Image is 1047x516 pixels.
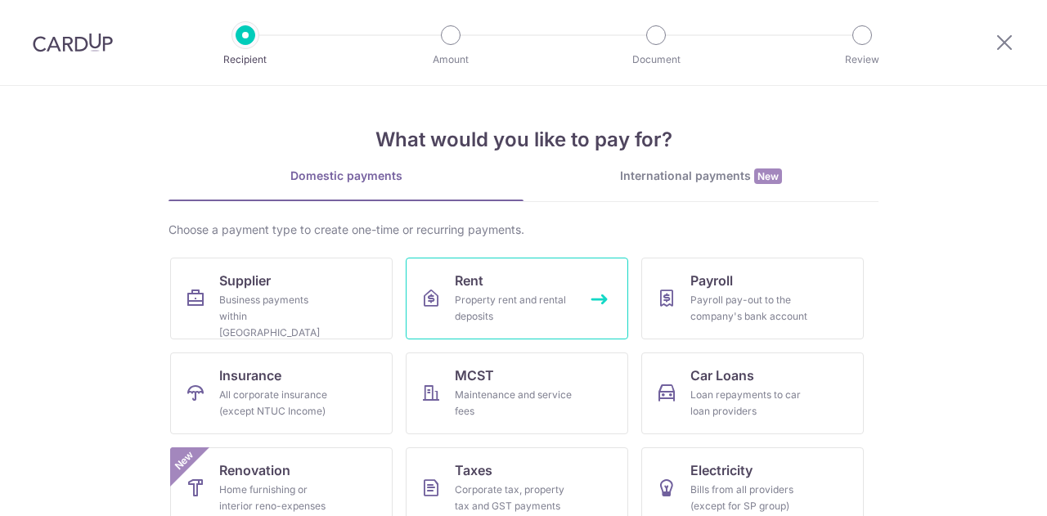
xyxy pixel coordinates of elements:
[690,460,753,480] span: Electricity
[169,125,878,155] h4: What would you like to pay for?
[754,168,782,184] span: New
[406,352,628,434] a: MCSTMaintenance and service fees
[219,482,337,514] div: Home furnishing or interior reno-expenses
[690,366,754,385] span: Car Loans
[219,366,281,385] span: Insurance
[169,168,523,184] div: Domestic payments
[455,366,494,385] span: MCST
[690,271,733,290] span: Payroll
[170,258,393,339] a: SupplierBusiness payments within [GEOGRAPHIC_DATA]
[219,271,271,290] span: Supplier
[455,460,492,480] span: Taxes
[455,271,483,290] span: Rent
[523,168,878,185] div: International payments
[641,258,864,339] a: PayrollPayroll pay-out to the company's bank account
[690,387,808,420] div: Loan repayments to car loan providers
[802,52,923,68] p: Review
[390,52,511,68] p: Amount
[595,52,717,68] p: Document
[455,292,573,325] div: Property rent and rental deposits
[406,258,628,339] a: RentProperty rent and rental deposits
[185,52,306,68] p: Recipient
[219,460,290,480] span: Renovation
[455,482,573,514] div: Corporate tax, property tax and GST payments
[171,447,198,474] span: New
[455,387,573,420] div: Maintenance and service fees
[690,292,808,325] div: Payroll pay-out to the company's bank account
[690,482,808,514] div: Bills from all providers (except for SP group)
[219,292,337,341] div: Business payments within [GEOGRAPHIC_DATA]
[169,222,878,238] div: Choose a payment type to create one-time or recurring payments.
[219,387,337,420] div: All corporate insurance (except NTUC Income)
[170,352,393,434] a: InsuranceAll corporate insurance (except NTUC Income)
[641,352,864,434] a: Car LoansLoan repayments to car loan providers
[33,33,113,52] img: CardUp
